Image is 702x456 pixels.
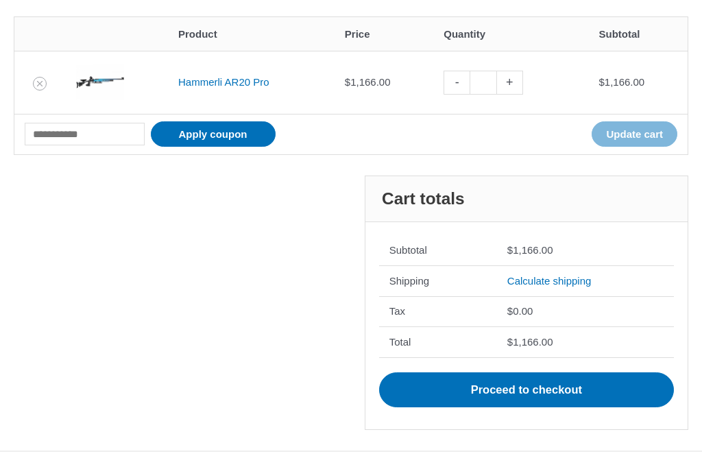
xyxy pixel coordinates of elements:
[470,71,496,95] input: Product quantity
[33,77,47,91] a: Remove Hammerli AR20 Pro from cart
[507,305,533,317] bdi: 0.00
[507,336,513,348] span: $
[507,305,513,317] span: $
[497,71,523,95] a: +
[76,58,124,106] img: Hämmerli AR20 Pro
[365,176,688,222] h2: Cart totals
[151,121,276,147] button: Apply coupon
[588,17,688,51] th: Subtotal
[335,17,433,51] th: Price
[592,121,677,147] button: Update cart
[168,17,335,51] th: Product
[379,296,497,327] th: Tax
[507,275,592,287] a: Calculate shipping
[507,244,553,256] bdi: 1,166.00
[507,244,513,256] span: $
[444,71,470,95] a: -
[598,76,604,88] span: $
[433,17,588,51] th: Quantity
[507,336,553,348] bdi: 1,166.00
[379,326,497,357] th: Total
[379,236,497,266] th: Subtotal
[345,76,391,88] bdi: 1,166.00
[178,76,269,88] a: Hammerli AR20 Pro
[379,372,674,408] a: Proceed to checkout
[379,265,497,296] th: Shipping
[598,76,644,88] bdi: 1,166.00
[345,76,350,88] span: $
